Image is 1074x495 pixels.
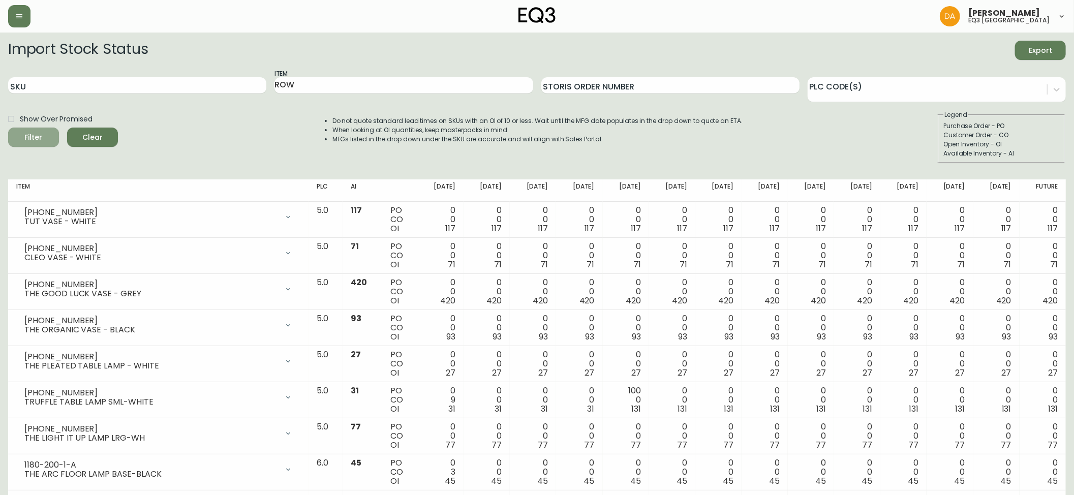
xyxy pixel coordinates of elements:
[1020,179,1066,202] th: Future
[16,458,300,481] div: 1180-200-1-ATHE ARC FLOOR LAMP BASE-BLACK
[533,295,548,306] span: 420
[718,295,733,306] span: 420
[16,350,300,373] div: [PHONE_NUMBER]THE PLEATED TABLE LAMP - WHITE
[909,367,919,379] span: 27
[973,179,1020,202] th: [DATE]
[904,295,919,306] span: 420
[677,223,687,234] span: 117
[842,386,872,414] div: 0 0
[888,350,918,378] div: 0 0
[510,179,556,202] th: [DATE]
[1004,259,1011,270] span: 71
[842,314,872,342] div: 0 0
[880,179,927,202] th: [DATE]
[20,114,93,125] span: Show Over Promised
[888,242,918,269] div: 0 0
[796,422,826,450] div: 0 0
[750,242,780,269] div: 0 0
[657,314,687,342] div: 0 0
[332,135,743,144] li: MFGs listed in the drop down under the SKU are accurate and will align with Sales Portal.
[1042,295,1058,306] span: 420
[909,223,919,234] span: 117
[968,9,1040,17] span: [PERSON_NAME]
[927,179,973,202] th: [DATE]
[425,458,455,486] div: 0 3
[935,386,965,414] div: 0 0
[909,439,919,451] span: 77
[16,422,300,445] div: [PHONE_NUMBER]THE LIGHT IT UP LAMP LRG-WH
[678,403,687,415] span: 131
[657,386,687,414] div: 0 0
[586,331,595,343] span: 93
[764,295,780,306] span: 420
[909,403,919,415] span: 131
[1028,206,1058,233] div: 0 0
[657,206,687,233] div: 0 0
[910,331,919,343] span: 93
[1050,259,1058,270] span: 71
[703,278,733,305] div: 0 0
[724,403,733,415] span: 131
[493,331,502,343] span: 93
[390,367,399,379] span: OI
[816,367,826,379] span: 27
[703,386,733,414] div: 0 0
[816,439,826,451] span: 77
[472,278,502,305] div: 0 0
[564,350,594,378] div: 0 0
[24,470,278,479] div: THE ARC FLOOR LAMP BASE-BLACK
[16,206,300,228] div: [PHONE_NUMBER]TUT VASE - WHITE
[588,403,595,415] span: 31
[888,278,918,305] div: 0 0
[25,131,43,144] div: Filter
[556,179,602,202] th: [DATE]
[486,295,502,306] span: 420
[657,422,687,450] div: 0 0
[390,206,409,233] div: PO CO
[703,242,733,269] div: 0 0
[703,314,733,342] div: 0 0
[564,458,594,486] div: 0 0
[425,278,455,305] div: 0 0
[703,350,733,378] div: 0 0
[518,314,548,342] div: 0 0
[390,458,409,486] div: PO CO
[911,259,919,270] span: 71
[1048,367,1058,379] span: 27
[724,367,733,379] span: 27
[943,140,1059,149] div: Open Inventory - OI
[351,349,361,360] span: 27
[981,422,1011,450] div: 0 0
[390,259,399,270] span: OI
[1002,367,1011,379] span: 27
[816,223,826,234] span: 117
[940,6,960,26] img: dd1a7e8db21a0ac8adbf82b84ca05374
[24,352,278,361] div: [PHONE_NUMBER]
[695,179,742,202] th: [DATE]
[579,295,595,306] span: 420
[425,350,455,378] div: 0 0
[495,403,502,415] span: 31
[309,346,343,382] td: 5.0
[24,244,278,253] div: [PHONE_NUMBER]
[834,179,880,202] th: [DATE]
[996,295,1011,306] span: 420
[24,280,278,289] div: [PHONE_NUMBER]
[24,361,278,370] div: THE PLEATED TABLE LAMP - WHITE
[1048,403,1058,415] span: 131
[943,131,1059,140] div: Customer Order - CO
[611,422,641,450] div: 0 0
[770,367,780,379] span: 27
[16,314,300,336] div: [PHONE_NUMBER]THE ORGANIC VASE - BLACK
[494,259,502,270] span: 71
[723,439,733,451] span: 77
[863,403,872,415] span: 131
[958,259,965,270] span: 71
[539,367,548,379] span: 27
[726,259,733,270] span: 71
[1028,242,1058,269] div: 0 0
[842,422,872,450] div: 0 0
[472,314,502,342] div: 0 0
[611,458,641,486] div: 0 0
[935,422,965,450] div: 0 0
